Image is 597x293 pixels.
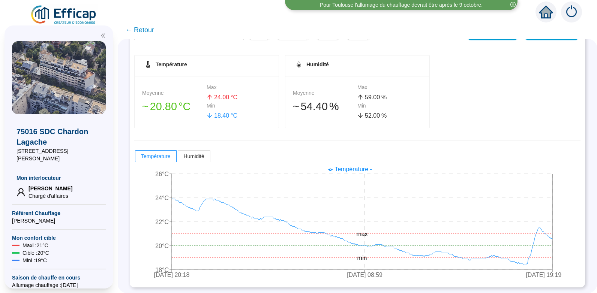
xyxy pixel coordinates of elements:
span: user [16,188,25,197]
span: .00 [372,94,380,100]
span: arrow-up [357,94,363,100]
tspan: [DATE] 08:59 [347,272,382,278]
span: home [539,5,553,19]
span: arrow-up [207,94,213,100]
div: Moyenne [293,89,357,97]
span: Humidité [184,153,204,159]
tspan: 24°C [155,195,169,201]
div: Max [357,84,422,91]
span: Mon interlocuteur [16,174,101,182]
span: % [381,93,387,102]
tspan: 22°C [155,219,169,225]
span: Cible : 20 °C [22,249,49,257]
span: .00 [372,112,380,119]
span: Chargé d'affaires [28,192,72,200]
div: Min [357,102,422,110]
span: arrow-down [357,112,363,118]
span: Saison de chauffe en cours [12,274,106,281]
span: ← Retour [125,25,154,35]
span: Température - [334,166,372,172]
span: .40 [221,112,229,119]
span: [PERSON_NAME] [28,185,72,192]
span: [STREET_ADDRESS][PERSON_NAME] [16,147,101,162]
div: Min [207,102,271,110]
span: Température [156,61,187,67]
span: Mon confort cible [12,234,106,242]
span: double-left [100,33,106,38]
span: Référent Chauffage [12,209,106,217]
span: Mini : 19 °C [22,257,47,264]
span: 59 [365,94,372,100]
span: arrow-down [207,112,213,118]
span: .80 [162,100,177,112]
span: .00 [221,94,229,100]
span: °C [231,93,237,102]
span: Humidité [306,61,329,67]
tspan: 26°C [155,171,169,177]
span: 󠁾~ [293,99,299,115]
span: [PERSON_NAME] [12,217,106,224]
img: efficap energie logo [30,4,98,25]
span: Température [141,153,171,159]
span: °C [178,99,190,115]
tspan: [DATE] 19:19 [526,272,561,278]
div: Pour Toulouse l'allumage du chauffage devrait être après le 9 octobre. [320,1,483,9]
div: Max [207,84,271,91]
tspan: 20°C [155,243,169,249]
span: .40 [313,100,328,112]
span: 18 [214,112,221,119]
span: 20 [150,100,162,112]
span: % [329,99,339,115]
tspan: 18°C [155,267,169,273]
span: 24 [214,94,221,100]
tspan: max [356,231,367,237]
span: 75016 SDC Chardon Lagache [16,126,101,147]
tspan: min [357,255,367,261]
span: 󠁾~ [142,99,148,115]
tspan: [DATE] 20:18 [154,272,190,278]
div: Moyenne [142,89,207,97]
span: 54 [301,100,313,112]
span: Maxi : 21 °C [22,242,48,249]
span: 52 [365,112,372,119]
span: Allumage chauffage : [DATE] [12,281,106,289]
span: °C [231,111,237,120]
img: alerts [561,1,582,22]
span: close-circle [510,2,516,7]
span: % [381,111,387,120]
